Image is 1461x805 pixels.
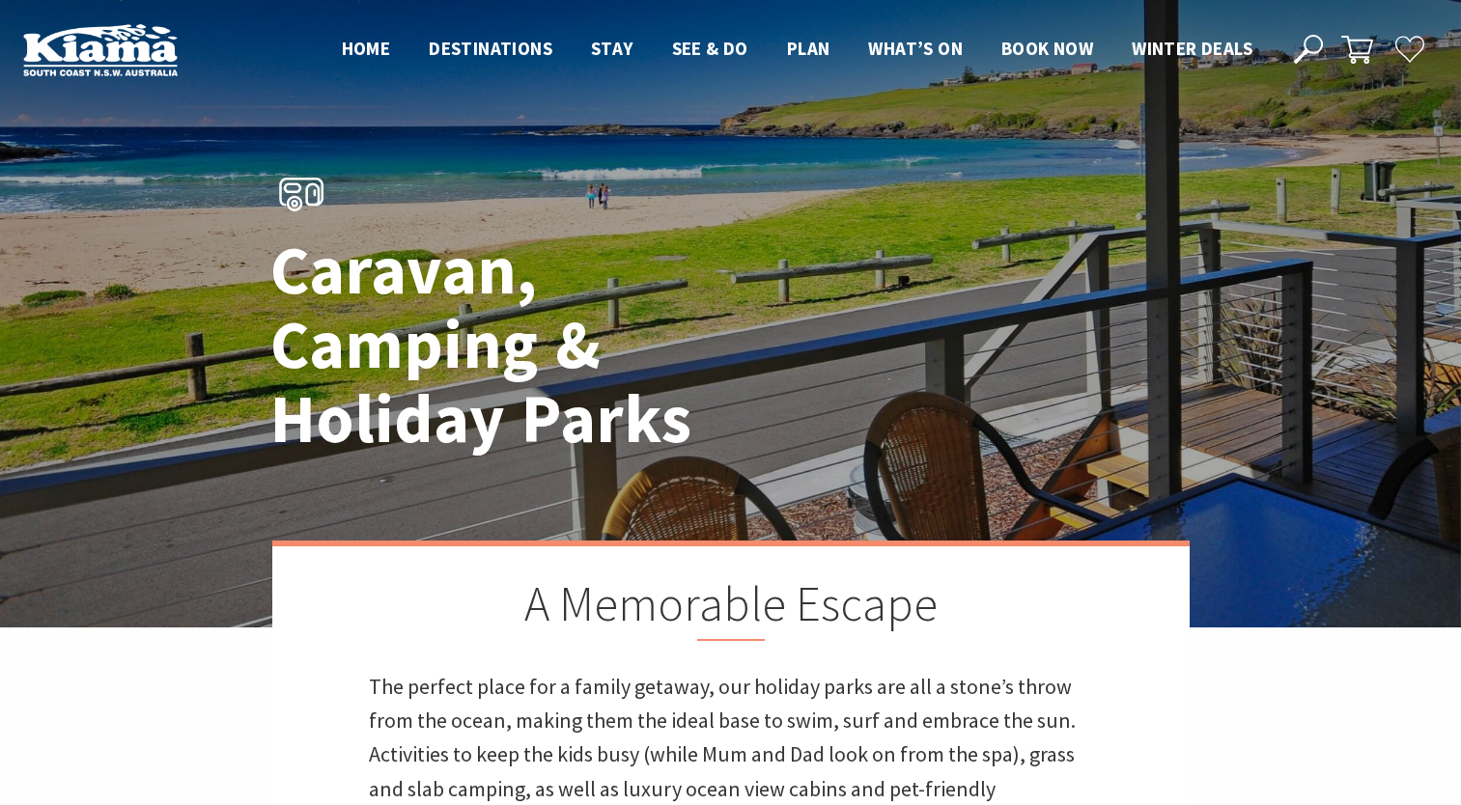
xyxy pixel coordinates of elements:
[868,37,963,60] span: What’s On
[369,575,1093,641] h2: A Memorable Escape
[23,23,178,76] img: Kiama Logo
[591,37,633,60] span: Stay
[672,37,748,60] span: See & Do
[1001,37,1093,60] span: Book now
[323,34,1272,66] nav: Main Menu
[787,37,830,60] span: Plan
[342,37,391,60] span: Home
[429,37,552,60] span: Destinations
[1132,37,1252,60] span: Winter Deals
[270,234,816,457] h1: Caravan, Camping & Holiday Parks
